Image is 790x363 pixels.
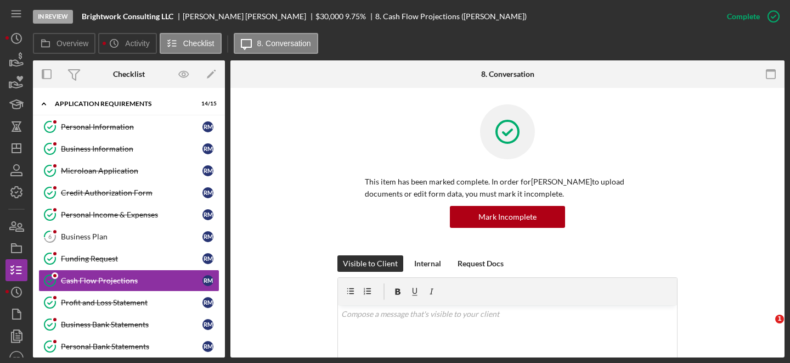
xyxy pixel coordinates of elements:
[61,276,202,285] div: Cash Flow Projections
[61,166,202,175] div: Microloan Application
[202,187,213,198] div: R M
[125,39,149,48] label: Activity
[375,12,527,21] div: 8. Cash Flow Projections ([PERSON_NAME])
[197,100,217,107] div: 14 / 15
[234,33,318,54] button: 8. Conversation
[450,206,565,228] button: Mark Incomplete
[727,5,760,27] div: Complete
[98,33,156,54] button: Activity
[38,160,219,182] a: Microloan ApplicationRM
[202,209,213,220] div: R M
[202,253,213,264] div: R M
[38,248,219,270] a: Funding RequestRM
[481,70,534,79] div: 8. Conversation
[61,298,202,307] div: Profit and Loss Statement
[13,355,20,361] text: PT
[414,255,441,272] div: Internal
[38,270,219,292] a: Cash Flow ProjectionsRM
[183,39,215,48] label: Checklist
[38,292,219,314] a: Profit and Loss StatementRM
[202,275,213,286] div: R M
[48,233,52,240] tspan: 6
[61,342,202,351] div: Personal Bank Statements
[38,336,219,358] a: Personal Bank StatementsRM
[33,10,73,24] div: In Review
[775,315,784,323] span: 1
[38,314,219,336] a: Business Bank StatementsRM
[61,188,202,197] div: Credit Authorization Form
[315,12,343,21] span: $30,000
[202,231,213,242] div: R M
[337,255,403,272] button: Visible to Client
[38,138,219,160] a: Business InformationRM
[452,255,509,272] button: Request Docs
[202,341,213,352] div: R M
[61,144,202,153] div: Business Information
[38,226,219,248] a: 6Business PlanRM
[365,176,650,200] p: This item has been marked complete. In order for [PERSON_NAME] to upload documents or edit form d...
[38,116,219,138] a: Personal InformationRM
[345,12,366,21] div: 9.75 %
[57,39,88,48] label: Overview
[202,165,213,176] div: R M
[61,254,202,263] div: Funding Request
[202,121,213,132] div: R M
[478,206,537,228] div: Mark Incomplete
[183,12,315,21] div: [PERSON_NAME] [PERSON_NAME]
[61,122,202,131] div: Personal Information
[409,255,447,272] button: Internal
[753,315,779,341] iframe: Intercom live chat
[202,297,213,308] div: R M
[160,33,222,54] button: Checklist
[61,320,202,329] div: Business Bank Statements
[82,12,173,21] b: Brightwork Consulting LLC
[38,182,219,204] a: Credit Authorization FormRM
[61,210,202,219] div: Personal Income & Expenses
[458,255,504,272] div: Request Docs
[202,143,213,154] div: R M
[343,255,398,272] div: Visible to Client
[38,204,219,226] a: Personal Income & ExpensesRM
[33,33,95,54] button: Overview
[257,39,311,48] label: 8. Conversation
[202,319,213,330] div: R M
[61,232,202,241] div: Business Plan
[113,70,145,79] div: Checklist
[716,5,785,27] button: Complete
[55,100,189,107] div: APPLICATION REQUIREMENTS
